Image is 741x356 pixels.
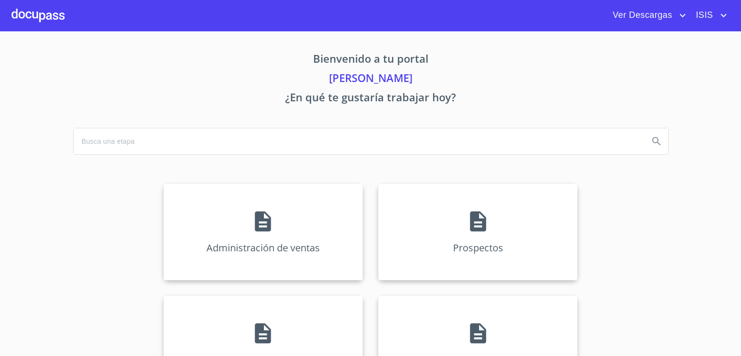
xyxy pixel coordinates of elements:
input: search [74,128,641,154]
button: account of current user [688,8,729,23]
p: Bienvenido a tu portal [73,51,668,70]
p: Prospectos [453,241,503,254]
button: account of current user [605,8,688,23]
p: Administración de ventas [206,241,320,254]
p: ¿En qué te gustaría trabajar hoy? [73,89,668,109]
button: Search [645,130,668,153]
span: ISIS [688,8,718,23]
p: [PERSON_NAME] [73,70,668,89]
span: Ver Descargas [605,8,677,23]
